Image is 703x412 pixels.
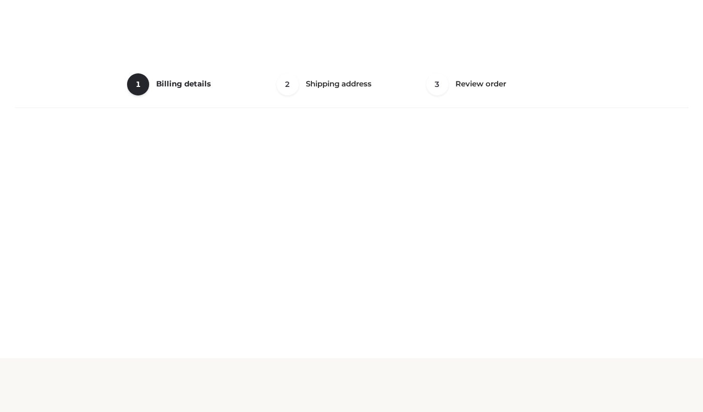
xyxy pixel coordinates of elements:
span: Billing details [156,79,211,88]
span: 2 [277,73,299,95]
span: Shipping address [306,79,372,88]
span: 1 [127,73,149,95]
span: 3 [426,73,448,95]
span: Review order [455,79,506,88]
